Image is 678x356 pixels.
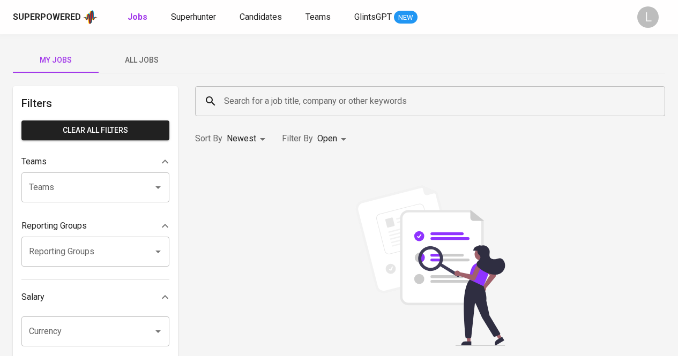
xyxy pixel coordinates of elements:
span: Candidates [240,12,282,22]
div: Teams [21,151,169,172]
button: Open [151,324,166,339]
div: Newest [227,129,269,149]
a: Superpoweredapp logo [13,9,98,25]
a: Candidates [240,11,284,24]
b: Jobs [128,12,147,22]
div: Open [317,129,350,149]
span: Teams [306,12,331,22]
span: GlintsGPT [354,12,392,22]
span: Superhunter [171,12,216,22]
a: Jobs [128,11,150,24]
a: Teams [306,11,333,24]
h6: Filters [21,95,169,112]
span: My Jobs [19,54,92,67]
div: Reporting Groups [21,215,169,237]
p: Teams [21,155,47,168]
button: Open [151,180,166,195]
span: All Jobs [105,54,178,67]
img: file_searching.svg [350,185,511,346]
p: Filter By [282,132,313,145]
div: Superpowered [13,11,81,24]
a: GlintsGPT NEW [354,11,418,24]
a: Superhunter [171,11,218,24]
span: NEW [394,12,418,23]
button: Open [151,244,166,259]
span: Open [317,133,337,143]
div: L [637,6,659,28]
p: Reporting Groups [21,219,87,232]
button: Clear All filters [21,120,169,140]
span: Clear All filters [30,124,161,137]
p: Sort By [195,132,222,145]
p: Salary [21,291,44,304]
p: Newest [227,132,256,145]
div: Salary [21,286,169,308]
img: app logo [83,9,98,25]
